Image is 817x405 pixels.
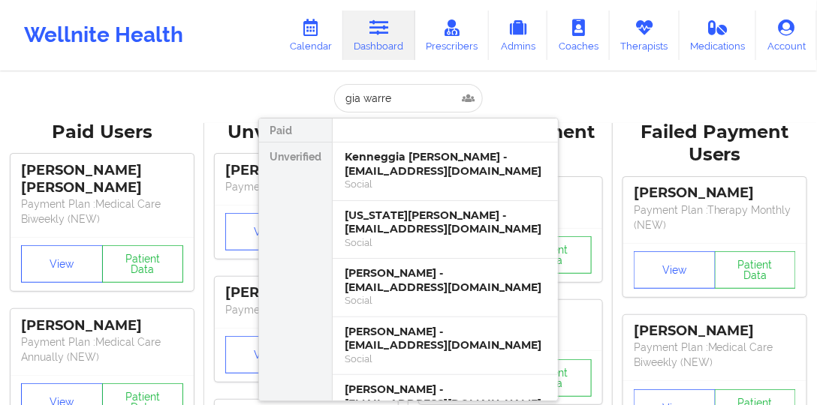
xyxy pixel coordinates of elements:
[345,266,546,294] div: [PERSON_NAME] - [EMAIL_ADDRESS][DOMAIN_NAME]
[102,245,184,283] button: Patient Data
[225,213,307,250] button: View
[415,10,490,60] a: Prescribers
[215,121,398,144] div: Unverified Users
[225,179,387,194] p: Payment Plan : Unmatched Plan
[634,184,796,202] div: [PERSON_NAME]
[345,150,546,178] div: Kenneggia [PERSON_NAME] - [EMAIL_ADDRESS][DOMAIN_NAME]
[756,10,817,60] a: Account
[21,334,183,364] p: Payment Plan : Medical Care Annually (NEW)
[634,202,796,232] p: Payment Plan : Therapy Monthly (NEW)
[345,352,546,365] div: Social
[279,10,343,60] a: Calendar
[623,121,806,167] div: Failed Payment Users
[343,10,415,60] a: Dashboard
[634,322,796,340] div: [PERSON_NAME]
[345,294,546,307] div: Social
[634,251,716,289] button: View
[21,245,103,283] button: View
[715,251,797,289] button: Patient Data
[345,236,546,249] div: Social
[680,10,757,60] a: Medications
[345,178,546,190] div: Social
[225,336,307,373] button: View
[225,302,387,317] p: Payment Plan : Unmatched Plan
[259,118,332,142] div: Paid
[21,162,183,196] div: [PERSON_NAME] [PERSON_NAME]
[225,162,387,179] div: [PERSON_NAME]
[21,317,183,334] div: [PERSON_NAME]
[11,121,194,144] div: Paid Users
[489,10,547,60] a: Admins
[345,325,546,352] div: [PERSON_NAME] - [EMAIL_ADDRESS][DOMAIN_NAME]
[21,196,183,226] p: Payment Plan : Medical Care Biweekly (NEW)
[547,10,610,60] a: Coaches
[634,340,796,370] p: Payment Plan : Medical Care Biweekly (NEW)
[610,10,680,60] a: Therapists
[225,284,387,301] div: [PERSON_NAME]
[345,208,546,236] div: [US_STATE][PERSON_NAME] - [EMAIL_ADDRESS][DOMAIN_NAME]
